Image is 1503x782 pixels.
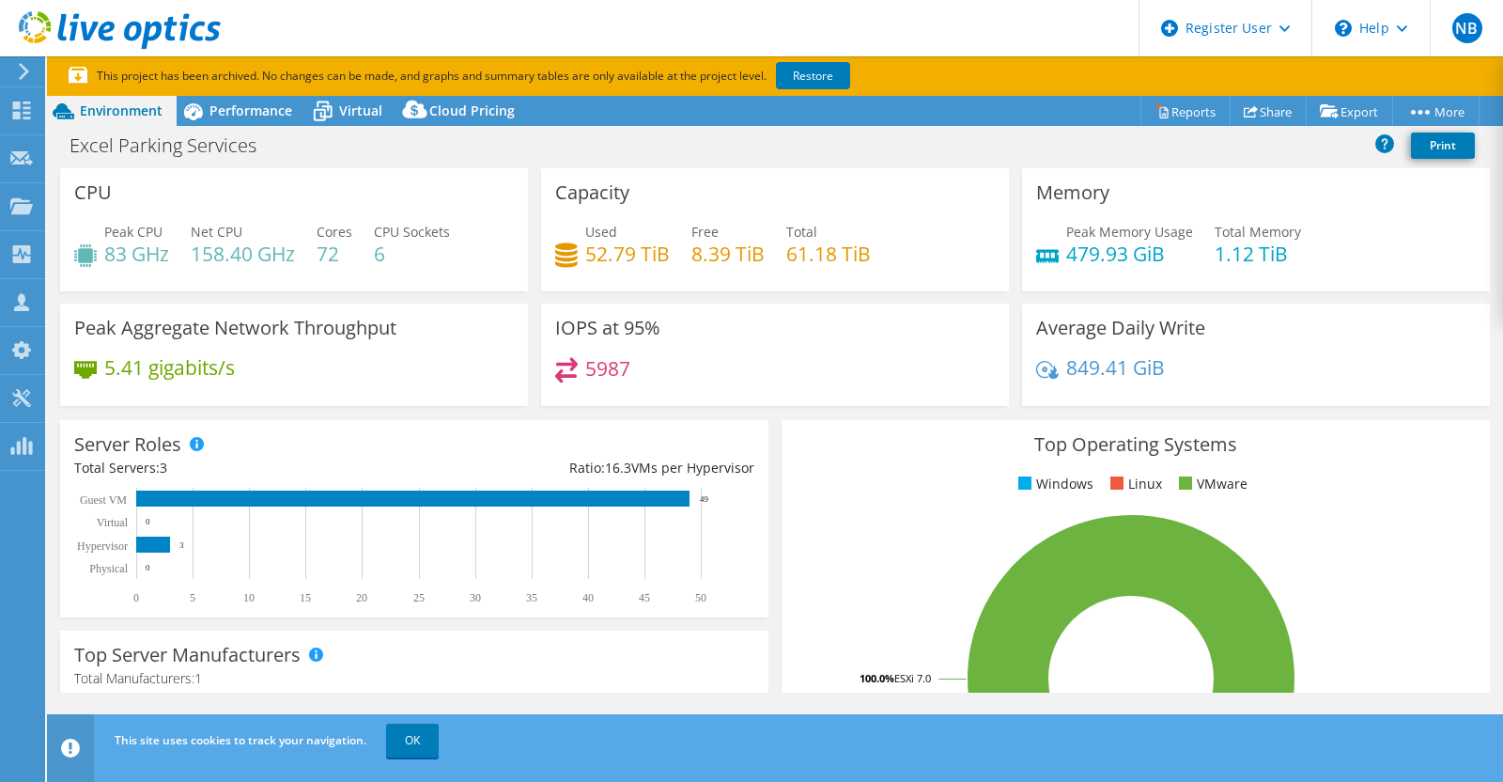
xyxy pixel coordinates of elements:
[104,243,169,264] h4: 83 GHz
[860,671,894,685] tspan: 100.0%
[74,645,301,665] h3: Top Server Manufacturers
[776,62,850,89] a: Restore
[1174,474,1247,494] li: VMware
[97,516,129,529] text: Virtual
[61,135,286,156] h1: Excel Parking Services
[429,102,515,119] span: Cloud Pricing
[1215,243,1301,264] h4: 1.12 TiB
[104,223,163,241] span: Peak CPU
[639,591,650,604] text: 45
[1306,97,1393,126] a: Export
[317,223,352,241] span: Cores
[894,671,931,685] tspan: ESXi 7.0
[585,243,670,264] h4: 52.79 TiB
[194,669,202,687] span: 1
[555,318,660,338] h3: IOPS at 95%
[133,591,139,604] text: 0
[209,102,292,119] span: Performance
[190,591,195,604] text: 5
[1014,474,1093,494] li: Windows
[1392,97,1480,126] a: More
[526,591,537,604] text: 35
[179,540,184,550] text: 3
[104,357,235,378] h4: 5.41 gigabits/s
[191,223,242,241] span: Net CPU
[80,102,163,119] span: Environment
[69,66,989,86] p: This project has been archived. No changes can be made, and graphs and summary tables are only av...
[582,591,594,604] text: 40
[1140,97,1231,126] a: Reports
[1036,318,1205,338] h3: Average Daily Write
[74,434,181,455] h3: Server Roles
[1215,223,1301,241] span: Total Memory
[146,563,150,572] text: 0
[300,591,311,604] text: 15
[80,493,127,507] text: Guest VM
[1335,20,1352,37] svg: \n
[191,243,295,264] h4: 158.40 GHz
[786,243,871,264] h4: 61.18 TiB
[374,223,450,241] span: CPU Sockets
[356,591,367,604] text: 20
[555,182,629,203] h3: Capacity
[115,732,366,748] span: This site uses cookies to track your navigation.
[74,182,112,203] h3: CPU
[160,459,167,477] span: 3
[1411,133,1475,159] a: Print
[74,668,754,689] h4: Total Manufacturers:
[413,591,425,604] text: 25
[605,459,631,477] span: 16.3
[1066,243,1193,264] h4: 479.93 GiB
[146,517,150,526] text: 0
[1066,223,1193,241] span: Peak Memory Usage
[414,458,754,478] div: Ratio: VMs per Hypervisor
[1106,474,1162,494] li: Linux
[77,540,128,553] text: Hypervisor
[386,724,439,758] a: OK
[89,562,128,575] text: Physical
[374,243,450,264] h4: 6
[700,494,709,504] text: 49
[695,591,706,604] text: 50
[74,318,396,338] h3: Peak Aggregate Network Throughput
[74,458,414,478] div: Total Servers:
[470,591,481,604] text: 30
[796,434,1476,455] h3: Top Operating Systems
[1036,182,1109,203] h3: Memory
[1230,97,1307,126] a: Share
[786,223,817,241] span: Total
[1452,13,1482,43] span: NB
[317,243,352,264] h4: 72
[691,243,765,264] h4: 8.39 TiB
[1066,357,1165,378] h4: 849.41 GiB
[339,102,382,119] span: Virtual
[691,223,719,241] span: Free
[585,223,617,241] span: Used
[243,591,255,604] text: 10
[585,358,630,379] h4: 5987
